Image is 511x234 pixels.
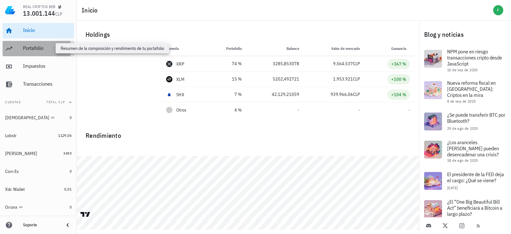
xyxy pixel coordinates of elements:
[5,169,19,174] div: Coin Ex
[353,61,360,66] span: CLP
[5,133,17,138] div: Lobstr
[23,27,72,33] div: Inicio
[70,115,72,120] span: 0
[5,115,50,121] div: [DEMOGRAPHIC_DATA]
[3,23,74,38] a: Inicio
[207,41,247,56] th: Portafolio
[5,187,25,192] div: Xdc Wallet
[70,169,72,174] span: 0
[3,77,74,92] a: Transacciones
[166,61,172,67] div: XRP-icon
[23,81,72,87] div: Transacciones
[82,5,100,15] h1: Inicio
[212,60,242,67] div: 74 %
[23,9,55,18] span: 13.001.144
[331,91,353,97] span: 939.966,06
[161,41,207,56] th: Moneda
[353,91,360,97] span: CLP
[252,91,299,98] div: 42.129,21059
[391,46,410,51] span: Ganancia
[3,128,74,143] a: Lobstr 1129,06
[3,164,74,179] a: Coin Ex 0
[391,76,406,82] div: +100 %
[447,80,496,98] span: Nueva reforma fiscal en [GEOGRAPHIC_DATA]: Criptos en la mira
[447,126,478,131] span: 29 de ago de 2025
[419,45,511,76] a: NPM pone en riesgo transacciones cripto desde JavaScript 10 de sep de 2025
[3,59,74,74] a: Impuestos
[3,182,74,197] a: Xdc Wallet 0,01
[358,107,360,113] span: -
[419,107,511,136] a: ¿Se puede transferir BTC por Bluetooth? 29 de ago de 2025
[176,107,186,113] span: Otros
[166,91,172,98] div: SHX-icon
[419,76,511,107] a: Nueva reforma fiscal en [GEOGRAPHIC_DATA]: Criptos en la mira 8 de sep de 2025
[166,76,172,82] div: XLM-icon
[80,211,91,217] a: Charting by TradingView
[46,100,65,104] span: Total CLP
[447,48,502,67] span: NPM pone en riesgo transacciones cripto desde JavaScript
[447,171,504,183] span: El presidente de la FED deja el cargo: ¿Qué se viene?
[419,167,511,195] a: El presidente de la FED deja el cargo: ¿Qué se viene? [DATE]
[447,185,458,190] span: [DATE]
[63,151,72,156] span: 3493
[70,205,72,209] span: 0
[353,76,360,82] span: CLP
[493,5,503,15] div: avatar
[176,91,184,98] div: SHX
[298,107,299,113] span: -
[252,60,299,67] div: 3285,853078
[391,91,406,98] div: +104 %
[447,67,478,72] span: 10 de sep de 2025
[80,125,415,141] div: Rendimiento
[419,136,511,167] a: ¿Los aranceles [PERSON_NAME] pueden desencadenar una crisis? 18 de ago de 2025
[3,95,74,110] button: CuentasTotal CLP
[23,222,59,228] div: Soporte
[447,139,499,158] span: ¿Los aranceles [PERSON_NAME] pueden desencadenar una crisis?
[247,41,304,56] th: Balance
[212,91,242,98] div: 7 %
[419,195,511,226] a: ¿El “One Big Beautiful Bill Act” beneficiará a Bitcoin a largo plazo?
[176,76,184,82] div: XLM
[3,41,74,56] a: Portafolio
[80,24,415,45] div: Holdings
[64,187,72,191] span: 0,01
[447,158,478,163] span: 18 de ago de 2025
[391,61,406,67] div: +367 %
[176,61,184,67] div: XRP
[447,99,476,104] span: 8 de sep de 2025
[333,76,353,82] span: 1.953.921
[3,146,74,161] a: [PERSON_NAME] 3493
[304,41,365,56] th: Valor de mercado
[3,199,74,215] a: Orionx 0
[333,61,353,66] span: 9.564.537
[447,199,502,217] span: ¿El “One Big Beautiful Bill Act” beneficiará a Bitcoin a largo plazo?
[212,76,242,82] div: 15 %
[419,24,511,45] div: Blog y noticias
[5,151,37,156] div: [PERSON_NAME]
[212,107,242,113] div: 4 %
[5,5,15,15] img: LedgiFi
[23,63,72,69] div: Impuestos
[252,76,299,82] div: 5202,492721
[58,133,72,138] span: 1129,06
[447,112,505,124] span: ¿Se puede transferir BTC por Bluetooth?
[55,11,63,17] span: CLP
[23,45,72,51] div: Portafolio
[5,205,18,210] div: Orionx
[408,107,410,113] span: -
[3,110,74,125] a: [DEMOGRAPHIC_DATA] 0
[23,4,55,9] div: REAL CRIPTOS $EB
